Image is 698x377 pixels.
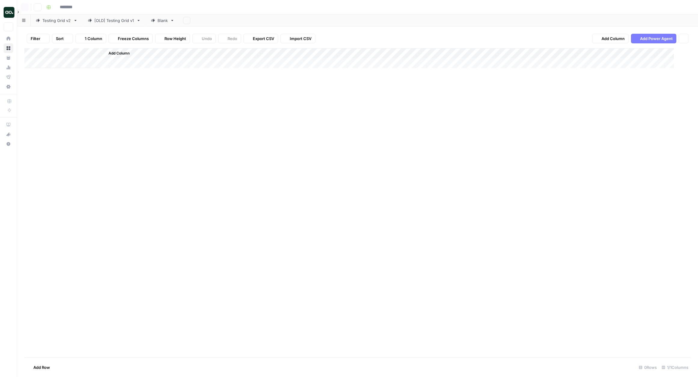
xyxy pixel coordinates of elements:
button: Row Height [155,34,190,43]
span: Row Height [164,36,186,42]
button: Redo [218,34,241,43]
a: Testing Grid v2 [31,14,83,26]
button: Sort [52,34,73,43]
img: Justina testing Logo [4,7,14,18]
span: Add Column [602,36,625,42]
button: Undo [192,34,216,43]
a: Blank [146,14,179,26]
span: Export CSV [253,36,274,42]
button: What's new? [4,129,13,139]
button: Export CSV [243,34,278,43]
span: Undo [202,36,212,42]
a: Home [4,34,13,43]
div: 0 Rows [636,363,659,372]
div: 1/1 Columns [659,363,691,372]
a: AirOps Academy [4,120,13,129]
a: [OLD] Testing Grid v1 [83,14,146,26]
span: Sort [56,36,64,42]
a: Settings [4,82,13,92]
button: Filter [27,34,50,43]
span: Add Row [33,364,50,370]
a: Browse [4,43,13,53]
span: 1 Column [85,36,102,42]
div: Testing Grid v2 [42,17,71,23]
button: Workspace: Justina testing [4,5,13,20]
button: Freeze Columns [109,34,153,43]
button: Add Power Agent [631,34,676,43]
button: Add Column [592,34,629,43]
button: 1 Column [75,34,106,43]
button: Add Row [24,363,54,372]
span: Add Power Agent [640,36,673,42]
span: Import CSV [290,36,311,42]
a: Flightpath [4,72,13,82]
div: [OLD] Testing Grid v1 [94,17,134,23]
span: Freeze Columns [118,36,149,42]
div: What's new? [4,130,13,139]
a: Your Data [4,53,13,63]
button: Help + Support [4,139,13,149]
button: Add Column [101,49,132,57]
span: Filter [31,36,40,42]
a: Usage [4,63,13,72]
span: Add Column [109,51,130,56]
div: Blank [158,17,168,23]
button: Import CSV [280,34,315,43]
span: Redo [228,36,237,42]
